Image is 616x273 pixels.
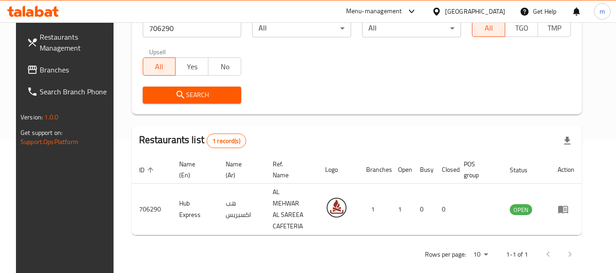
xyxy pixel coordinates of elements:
[425,249,466,260] p: Rows per page:
[226,159,254,180] span: Name (Ar)
[179,60,205,73] span: Yes
[600,6,605,16] span: m
[212,60,238,73] span: No
[143,19,242,37] input: Search for restaurant name or ID..
[325,196,348,219] img: Hub Express
[435,184,456,235] td: 0
[472,19,505,37] button: All
[538,19,571,37] button: TMP
[147,60,172,73] span: All
[510,205,532,215] span: OPEN
[542,21,567,35] span: TMP
[391,156,413,184] th: Open
[445,6,505,16] div: [GEOGRAPHIC_DATA]
[172,184,219,235] td: Hub Express
[413,156,435,184] th: Busy
[208,57,241,76] button: No
[143,57,176,76] button: All
[139,133,246,148] h2: Restaurants list
[143,87,242,103] button: Search
[175,57,208,76] button: Yes
[470,248,492,262] div: Rows per page:
[391,184,413,235] td: 1
[550,156,582,184] th: Action
[21,111,43,123] span: Version:
[464,159,492,180] span: POS group
[207,137,246,145] span: 1 record(s)
[509,21,534,35] span: TGO
[21,136,78,148] a: Support.OpsPlatform
[150,89,234,101] span: Search
[505,19,538,37] button: TGO
[149,48,166,55] label: Upsell
[218,184,265,235] td: هب اكسبريس
[273,159,307,180] span: Ref. Name
[510,204,532,215] div: OPEN
[20,26,119,59] a: Restaurants Management
[132,184,172,235] td: 706290
[556,130,578,152] div: Export file
[359,156,391,184] th: Branches
[346,6,402,17] div: Menu-management
[21,127,62,139] span: Get support on:
[139,165,156,175] span: ID
[20,59,119,81] a: Branches
[265,184,318,235] td: AL MEHWAR AL SAREEA CAFETERIA
[40,64,112,75] span: Branches
[179,159,208,180] span: Name (En)
[435,156,456,184] th: Closed
[510,165,539,175] span: Status
[359,184,391,235] td: 1
[318,156,359,184] th: Logo
[44,111,58,123] span: 1.0.0
[207,134,246,148] div: Total records count
[40,86,112,97] span: Search Branch Phone
[362,19,461,37] div: All
[252,19,351,37] div: All
[506,249,528,260] p: 1-1 of 1
[40,31,112,53] span: Restaurants Management
[558,204,575,215] div: Menu
[20,81,119,103] a: Search Branch Phone
[132,156,582,235] table: enhanced table
[476,21,502,35] span: All
[413,184,435,235] td: 0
